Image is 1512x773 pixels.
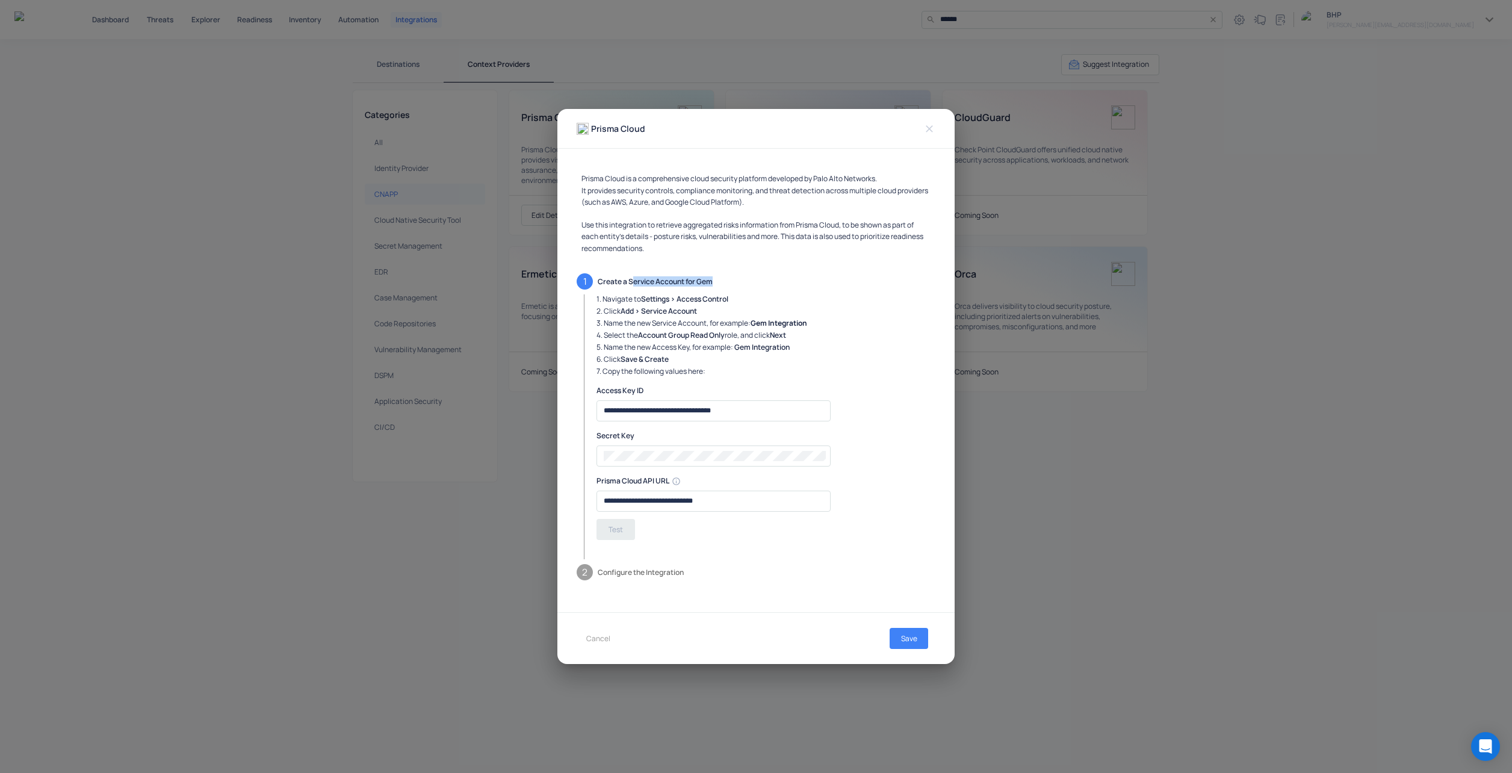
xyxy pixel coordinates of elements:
[581,173,931,253] p: Prisma Cloud is a comprehensive cloud security platform developed by Palo Alto Networks. It provi...
[596,318,931,328] h5: 3. Name the new Service Account, for example:
[621,306,697,316] h5: Add > Service Account
[596,386,931,396] h5: Access Key ID
[1471,732,1500,761] div: Open Intercom Messenger
[598,567,935,577] p: Configure the Integration
[638,330,725,340] h5: Account Group Read Only
[583,275,587,288] text: 1
[596,476,669,486] h5: Prisma Cloud API URL
[596,343,931,352] h5: 5. Name the new Access Key, for example:
[596,367,931,376] h5: 7. Copy the following values here:
[591,123,645,134] h4: Prisma Cloud
[751,318,807,328] strong: Gem Integration
[582,566,587,579] text: 2
[596,431,931,441] h5: Secret Key
[596,331,931,340] h5: 4. Select the role, and click
[596,294,931,304] h5: 1. Navigate to
[641,294,728,304] h5: Settings > Access Control
[598,276,935,287] p: Create a Service Account for Gem
[734,342,790,352] h5: Gem Integration
[596,306,931,316] h5: 2. Click
[596,355,931,364] h5: 6. Click
[621,354,669,364] h5: Save & Create
[770,330,786,340] h5: Next
[890,628,928,649] button: Save
[577,628,620,649] button: Cancel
